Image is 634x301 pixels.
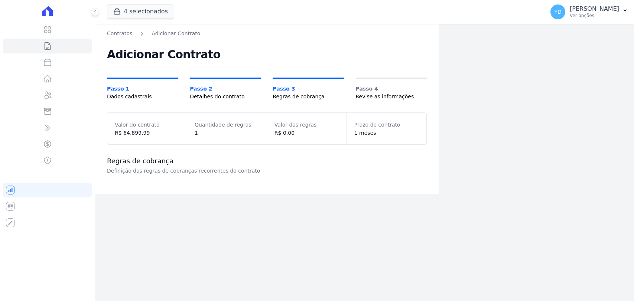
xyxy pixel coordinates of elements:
[274,129,339,137] dd: R$ 0,00
[107,49,427,60] h2: Adicionar Contrato
[190,85,261,93] span: Passo 2
[195,129,259,137] dd: 1
[356,85,427,93] span: Passo 4
[354,129,419,137] dd: 1 meses
[554,9,561,14] span: YD
[107,78,427,101] nav: Progress
[107,93,178,101] span: Dados cadastrais
[273,85,344,93] span: Passo 3
[107,30,427,37] nav: Breadcrumb
[107,157,427,166] h3: Regras de cobrança
[570,13,619,19] p: Ver opções
[115,120,179,129] dt: Valor do contrato
[195,120,259,129] dt: Quantidade de regras
[356,93,427,101] span: Revise as informações
[273,93,344,101] span: Regras de cobrança
[570,5,619,13] p: [PERSON_NAME]
[274,120,339,129] dt: Valor das regras
[115,129,179,137] dd: R$ 64.899,99
[354,120,419,129] dt: Prazo do contrato
[107,85,178,93] span: Passo 1
[190,93,261,101] span: Detalhes do contrato
[107,30,132,37] a: Contratos
[107,167,357,174] p: Definição das regras de cobranças recorrentes do contrato
[544,1,634,22] button: YD [PERSON_NAME] Ver opções
[152,30,200,37] a: Adicionar Contrato
[107,4,174,19] button: 4 selecionados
